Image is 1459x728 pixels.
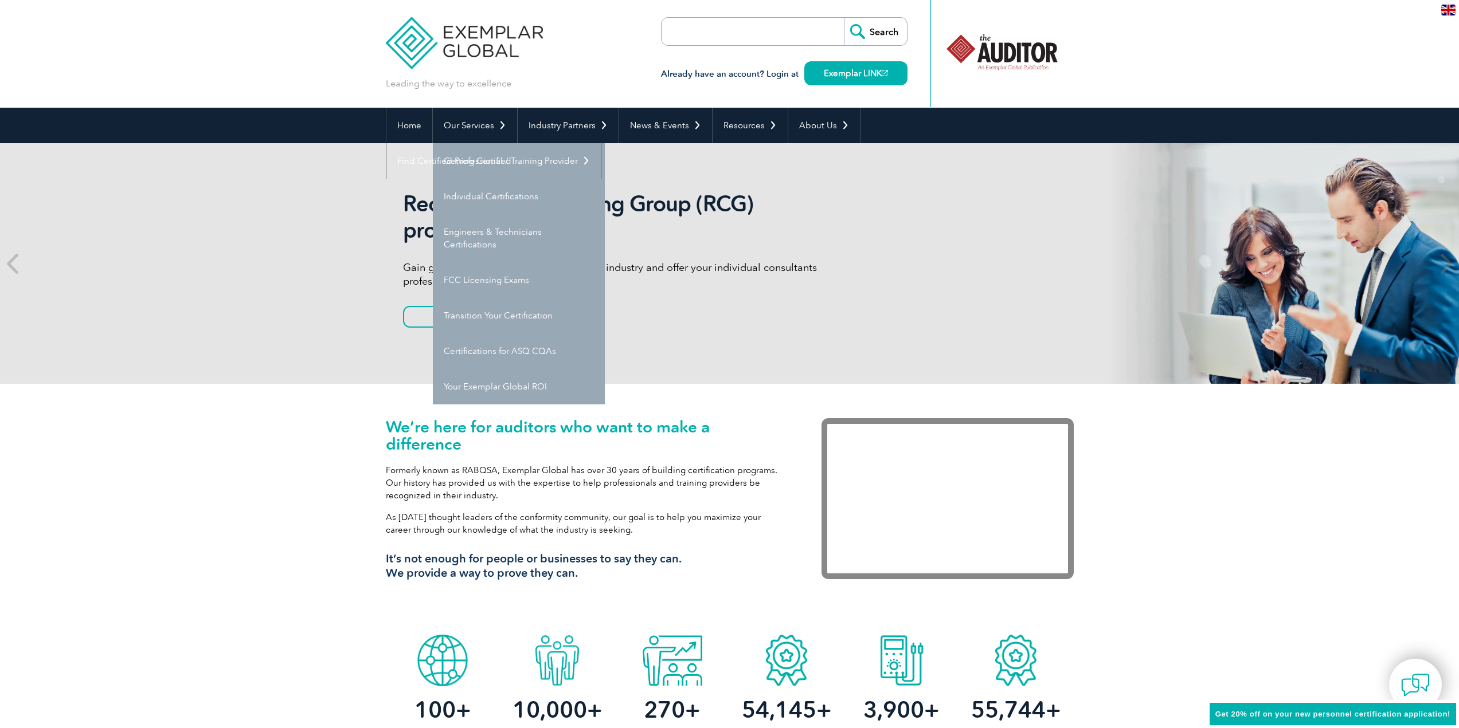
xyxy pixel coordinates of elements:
[386,143,601,179] a: Find Certified Professional / Training Provider
[386,511,787,536] p: As [DATE] thought leaders of the conformity community, our goal is to help you maximize your care...
[433,179,605,214] a: Individual Certifications
[971,696,1046,723] span: 55,744
[619,108,712,143] a: News & Events
[844,18,907,45] input: Search
[713,108,788,143] a: Resources
[433,108,517,143] a: Our Services
[433,298,605,333] a: Transition Your Certification
[644,696,685,723] span: 270
[433,369,605,404] a: Your Exemplar Global ROI
[804,61,908,85] a: Exemplar LINK
[403,191,833,243] h2: Recognized Consulting Group (RCG) program
[882,70,888,76] img: open_square.png
[414,696,456,723] span: 100
[403,261,833,288] p: Gain global recognition in the compliance industry and offer your individual consultants professi...
[433,333,605,369] a: Certifications for ASQ CQAs
[513,696,587,723] span: 10,000
[863,696,924,723] span: 3,900
[500,701,615,719] h2: +
[386,701,500,719] h2: +
[1215,710,1450,718] span: Get 20% off on your new personnel certification application!
[1441,5,1456,15] img: en
[403,306,522,328] a: Learn More
[433,214,605,262] a: Engineers & Technicians Certifications
[822,418,1074,579] iframe: Exemplar Global: Working together to make a difference
[661,67,908,81] h3: Already have an account? Login at
[518,108,619,143] a: Industry Partners
[788,108,860,143] a: About Us
[844,701,959,719] h2: +
[615,701,729,719] h2: +
[386,77,511,90] p: Leading the way to excellence
[386,108,432,143] a: Home
[386,418,787,452] h1: We’re here for auditors who want to make a difference
[742,696,816,723] span: 54,145
[959,701,1073,719] h2: +
[433,262,605,298] a: FCC Licensing Exams
[386,552,787,580] h3: It’s not enough for people or businesses to say they can. We provide a way to prove they can.
[386,464,787,502] p: Formerly known as RABQSA, Exemplar Global has over 30 years of building certification programs. O...
[1401,671,1430,699] img: contact-chat.png
[729,701,844,719] h2: +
